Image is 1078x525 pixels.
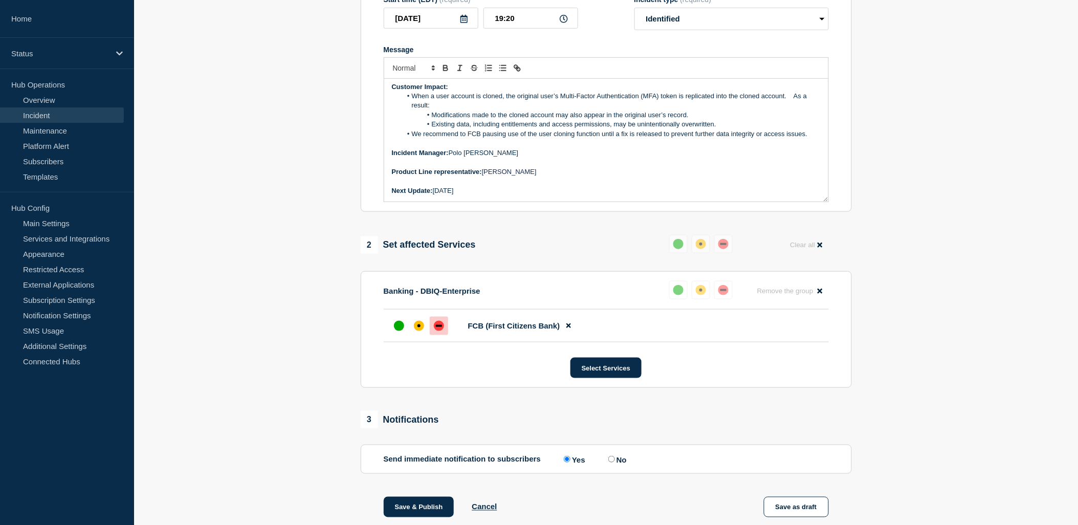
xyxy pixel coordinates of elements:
p: Send immediate notification to subscribers [384,454,541,464]
span: 3 [361,411,378,428]
button: down [714,281,733,299]
select: Incident type [634,8,829,30]
span: [PERSON_NAME] [482,168,537,176]
div: down [434,321,444,331]
div: affected [414,321,424,331]
p: Banking - DBIQ-Enterprise [384,287,480,295]
div: Message [384,79,828,202]
button: Toggle bold text [438,62,453,74]
p: Polo [PERSON_NAME] [392,148,821,158]
button: Toggle italic text [453,62,467,74]
button: down [714,235,733,253]
span: We recommend to FCB pausing use of the user cloning function until a fix is released to prevent f... [412,130,808,138]
div: up [394,321,404,331]
label: Yes [561,454,585,464]
span: Font size [388,62,438,74]
strong: Customer Impact: [392,83,449,91]
input: Yes [564,456,570,463]
button: Remove the group [751,281,829,301]
button: Select Services [570,358,642,378]
div: Notifications [361,411,439,428]
span: 2 [361,236,378,254]
button: Save as draft [764,497,829,517]
div: down [718,285,729,295]
button: up [669,235,688,253]
button: Save & Publish [384,497,454,517]
label: No [606,454,627,464]
div: down [718,239,729,249]
span: Remove the group [757,287,813,295]
p: [DATE] [392,186,821,195]
button: affected [692,281,710,299]
div: Send immediate notification to subscribers [384,454,829,464]
button: Toggle bulleted list [496,62,510,74]
strong: Incident Manager: [392,149,449,157]
p: Status [11,49,109,58]
button: Cancel [472,502,497,511]
button: affected [692,235,710,253]
input: No [608,456,615,463]
button: Toggle ordered list [481,62,496,74]
button: Clear all [784,235,828,255]
div: up [673,239,684,249]
button: up [669,281,688,299]
span: FCB (First Citizens Bank) [468,321,560,330]
div: affected [696,239,706,249]
button: Toggle link [510,62,524,74]
div: Message [384,46,829,54]
button: Toggle strikethrough text [467,62,481,74]
div: affected [696,285,706,295]
div: up [673,285,684,295]
input: HH:MM [483,8,578,29]
input: YYYY-MM-DD [384,8,478,29]
span: Existing data, including entitlements and access permissions, may be unintentionally overwritten. [432,120,716,128]
span: Modifications made to the cloned account may also appear in the original user’s record. [432,111,689,119]
strong: Next Update: [392,187,433,194]
strong: Product Line representative: [392,168,482,176]
div: Set affected Services [361,236,476,254]
span: When a user account is cloned, the original user’s Multi-Factor Authentication (MFA) token is rep... [412,92,809,109]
